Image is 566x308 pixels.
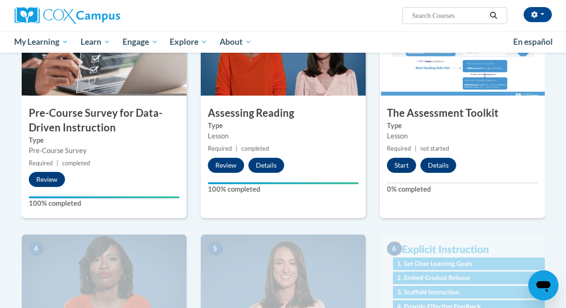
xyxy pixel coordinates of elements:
span: Required [29,160,53,167]
span: Engage [123,36,158,48]
div: Your progress [208,182,359,184]
label: 100% completed [208,184,359,195]
div: Main menu [8,31,559,53]
a: Learn [74,31,116,53]
button: Start [387,158,416,173]
span: not started [420,145,449,152]
div: Lesson [208,131,359,141]
a: Explore [164,31,213,53]
h3: The Assessment Toolkit [380,106,545,121]
span: completed [62,160,90,167]
span: My Learning [14,36,68,48]
button: Search [486,10,500,21]
span: | [57,160,58,167]
span: | [236,145,238,152]
button: Details [248,158,284,173]
a: About [213,31,258,53]
span: 6 [387,242,402,256]
label: Type [29,135,180,146]
a: Cox Campus [15,7,184,24]
span: En español [513,37,553,47]
button: Details [420,158,456,173]
span: Explore [170,36,207,48]
a: Engage [116,31,164,53]
span: Required [208,145,232,152]
iframe: Button to launch messaging window [528,270,558,300]
a: En español [507,32,559,52]
button: Account Settings [524,7,552,22]
input: Search Courses [411,10,486,21]
button: Review [208,158,244,173]
h3: Assessing Reading [201,106,366,121]
span: 4 [29,242,44,256]
div: Lesson [387,131,538,141]
label: 100% completed [29,198,180,209]
img: Cox Campus [15,7,120,24]
span: | [415,145,417,152]
span: About [220,36,252,48]
div: Your progress [29,196,180,198]
a: My Learning [8,31,75,53]
span: completed [241,145,269,152]
label: Type [208,121,359,131]
label: 0% completed [387,184,538,195]
button: Review [29,172,65,187]
h3: Pre-Course Survey for Data-Driven Instruction [22,106,187,135]
label: Type [387,121,538,131]
span: Learn [81,36,110,48]
div: Pre-Course Survey [29,146,180,156]
span: 5 [208,242,223,256]
span: Required [387,145,411,152]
